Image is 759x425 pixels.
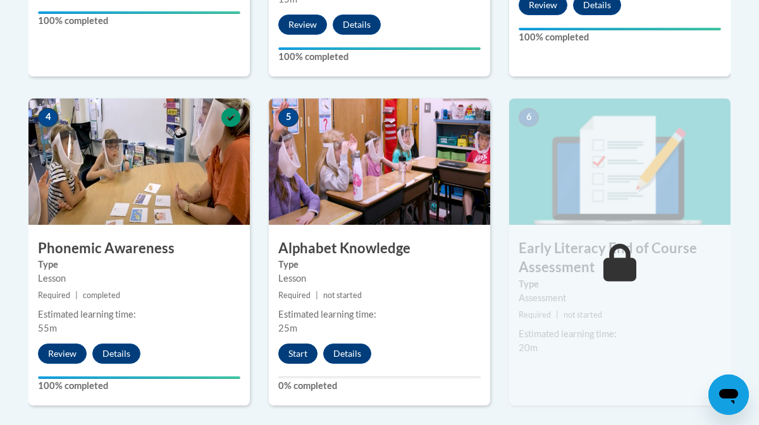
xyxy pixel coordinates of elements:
label: 100% completed [278,50,481,64]
span: Required [519,310,551,320]
div: Lesson [38,272,240,285]
h3: Phonemic Awareness [28,239,250,258]
span: 4 [38,108,58,127]
div: Estimated learning time: [38,308,240,321]
span: not started [564,310,602,320]
div: Your progress [278,47,481,50]
label: Type [519,277,721,291]
span: Required [38,290,70,300]
span: 6 [519,108,539,127]
label: 100% completed [38,14,240,28]
div: Your progress [38,11,240,14]
span: | [75,290,78,300]
button: Review [278,15,327,35]
div: Estimated learning time: [278,308,481,321]
button: Review [38,344,87,364]
button: Start [278,344,318,364]
span: | [316,290,318,300]
label: Type [38,258,240,272]
span: completed [83,290,120,300]
div: Your progress [38,376,240,379]
button: Details [333,15,381,35]
label: 0% completed [278,379,481,393]
span: 5 [278,108,299,127]
span: 20m [519,342,538,353]
button: Details [323,344,371,364]
button: Details [92,344,140,364]
div: Lesson [278,272,481,285]
div: Estimated learning time: [519,327,721,341]
img: Course Image [269,99,490,225]
label: Type [278,258,481,272]
label: 100% completed [519,30,721,44]
span: 25m [278,323,297,333]
h3: Early Literacy End of Course Assessment [509,239,731,278]
span: | [556,310,558,320]
span: Required [278,290,311,300]
span: not started [323,290,362,300]
img: Course Image [509,99,731,225]
h3: Alphabet Knowledge [269,239,490,258]
img: Course Image [28,99,250,225]
label: 100% completed [38,379,240,393]
iframe: Button to launch messaging window [708,374,749,415]
span: 55m [38,323,57,333]
div: Assessment [519,291,721,305]
div: Your progress [519,28,721,30]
